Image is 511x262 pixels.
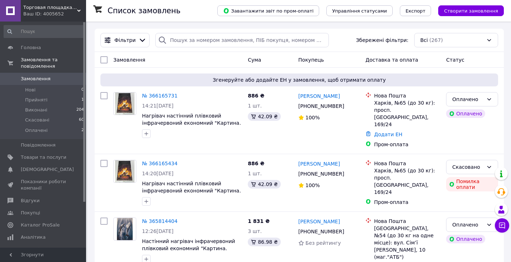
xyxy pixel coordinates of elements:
img: Фото товару [115,160,134,182]
div: Оплачено [452,95,483,103]
span: Нові [25,87,36,93]
input: Пошук [4,25,85,38]
span: 12:26[DATE] [142,228,174,234]
span: Товари та послуги [21,154,66,161]
span: Виконані [25,107,47,113]
div: 86.98 ₴ [248,238,280,246]
span: Замовлення [113,57,145,63]
div: Харків, №65 (до 30 кг): просп. [GEOGRAPHIC_DATA], 169/24 [374,167,440,196]
span: Згенеруйте або додайте ЕН у замовлення, щоб отримати оплату [103,76,495,84]
a: Фото товару [113,92,136,115]
span: Каталог ProSale [21,222,60,228]
span: Управління статусами [332,8,387,14]
span: Cума [248,57,261,63]
a: Фото товару [113,160,136,183]
a: № 365814404 [142,218,178,224]
a: [PERSON_NAME] [298,160,340,167]
span: 3 шт. [248,228,262,234]
span: 14:21[DATE] [142,103,174,109]
span: Фільтри [114,37,136,44]
span: 1 831 ₴ [248,218,270,224]
div: Нова Пошта [374,92,440,99]
span: Торговая площадка Сделай Сам [23,4,77,11]
span: (267) [429,37,443,43]
span: Головна [21,44,41,51]
img: Фото товару [117,218,133,240]
span: 14:20[DATE] [142,171,174,176]
button: Створити замовлення [438,5,504,16]
span: [DEMOGRAPHIC_DATA] [21,166,74,173]
button: Чат з покупцем [495,218,509,233]
a: Нагрівач настінний плівковий інфрачервоний економний "Картина. Полум'я", 450 Вт. "Сейм" [142,113,241,133]
span: Замовлення та повідомлення [21,57,86,70]
span: 886 ₴ [248,161,264,166]
span: Створити замовлення [444,8,498,14]
button: Управління статусами [326,5,393,16]
span: Експорт [406,8,426,14]
div: Помилка оплати [446,177,498,191]
span: 1 шт. [248,103,262,109]
a: Фото товару [113,218,136,240]
span: 0 [81,87,84,93]
div: [PHONE_NUMBER] [297,227,346,237]
h1: Список замовлень [108,6,180,15]
span: 100% [306,182,320,188]
a: № 366165434 [142,161,178,166]
span: Аналітика [21,234,46,240]
a: Нагрівач настінний плівковий інфрачервоний економний "Картина. Полум'я", 450 Вт. "Сейм" [142,181,241,201]
div: 42.09 ₴ [248,112,280,121]
a: № 366165731 [142,93,178,99]
span: 886 ₴ [248,93,264,99]
a: [PERSON_NAME] [298,92,340,100]
span: Скасовані [25,117,49,123]
a: [PERSON_NAME] [298,218,340,225]
span: 2 [81,127,84,134]
div: Пром-оплата [374,199,440,206]
span: Всі [420,37,428,44]
input: Пошук за номером замовлення, ПІБ покупця, номером телефону, Email, номером накладної [155,33,329,47]
div: Харків, №65 (до 30 кг): просп. [GEOGRAPHIC_DATA], 169/24 [374,99,440,128]
img: Фото товару [115,92,134,115]
button: Завантажити звіт по пром-оплаті [217,5,319,16]
span: Повідомлення [21,142,56,148]
div: 42.09 ₴ [248,180,280,189]
span: Покупці [21,210,40,216]
span: Доставка та оплата [365,57,418,63]
span: Без рейтингу [306,240,341,246]
div: [PHONE_NUMBER] [297,101,346,111]
span: Збережені фільтри: [356,37,408,44]
span: Завантажити звіт по пром-оплаті [223,8,313,14]
span: Оплачені [25,127,48,134]
div: Оплачено [446,235,485,243]
span: Управління сайтом [21,246,66,259]
div: Оплачено [452,221,483,229]
div: [GEOGRAPHIC_DATA], №54 (до 30 кг на одне місце): вул. Сім’ї [PERSON_NAME], 10 (маг."АТБ") [374,225,440,261]
a: Настінний нагрівач інфрачервоний плівковий економний "Картина. Кити", 200 Вт. "Сейм" [142,238,235,258]
div: Скасовано [452,163,483,171]
span: Показники роботи компанії [21,178,66,191]
a: Додати ЕН [374,132,402,137]
span: 60 [79,117,84,123]
div: Ваш ID: 4005652 [23,11,86,17]
a: Створити замовлення [431,8,504,13]
span: Статус [446,57,464,63]
span: Відгуки [21,197,39,204]
span: Замовлення [21,76,51,82]
span: Покупець [298,57,324,63]
div: Пром-оплата [374,141,440,148]
div: Оплачено [446,109,485,118]
span: 100% [306,115,320,120]
div: [PHONE_NUMBER] [297,169,346,179]
span: 1 [81,97,84,103]
span: 204 [76,107,84,113]
div: Нова Пошта [374,160,440,167]
button: Експорт [400,5,431,16]
span: Прийняті [25,97,47,103]
div: Нова Пошта [374,218,440,225]
span: 1 шт. [248,171,262,176]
